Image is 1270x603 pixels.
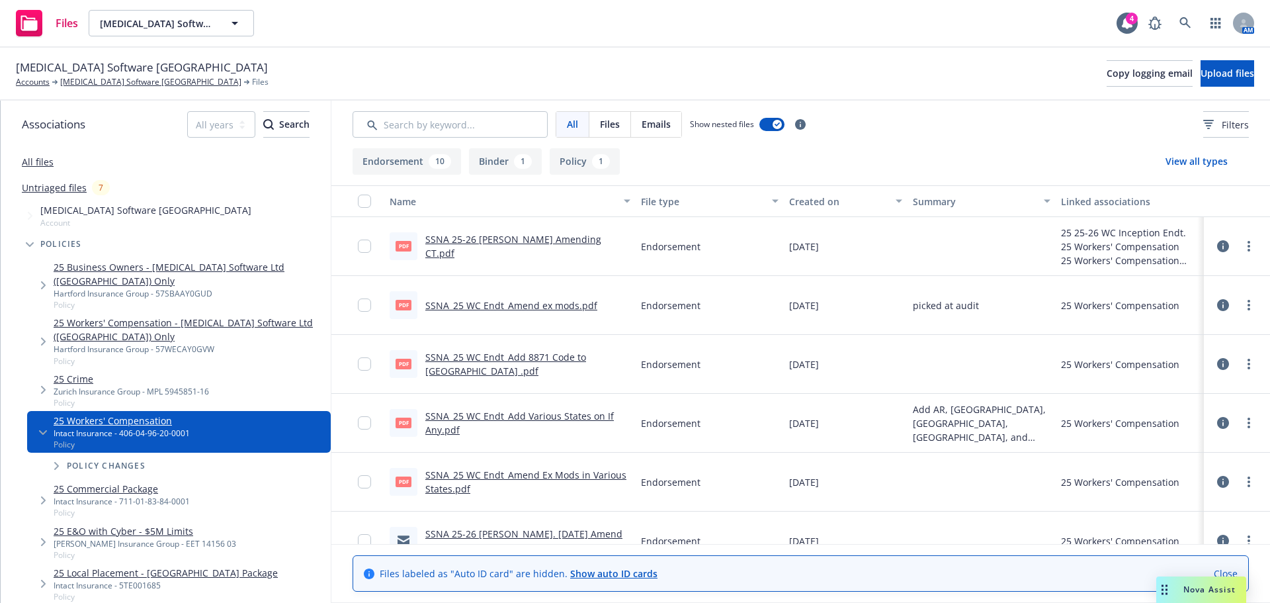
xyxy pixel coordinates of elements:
div: 25 Workers' Compensation [1061,475,1179,489]
span: [DATE] [789,534,819,548]
span: pdf [396,359,411,369]
a: more [1241,356,1257,372]
span: Files [600,117,620,131]
span: Policy [54,299,325,310]
input: Toggle Row Selected [358,240,371,253]
a: All files [22,156,54,168]
button: Upload files [1201,60,1254,87]
a: Close [1214,567,1238,580]
a: more [1241,533,1257,549]
div: Zurich Insurance Group - MPL 5945851-16 [54,386,209,397]
span: pdf [396,477,411,487]
a: SSNA_25 WC Endt_Amend Ex Mods in Various States.pdf [425,469,626,495]
span: Policy [54,591,278,602]
span: Endorsement [641,534,700,548]
span: Add AR, [GEOGRAPHIC_DATA], [GEOGRAPHIC_DATA], [GEOGRAPHIC_DATA], and [GEOGRAPHIC_DATA] on if any ... [913,402,1050,444]
div: Name [390,195,616,209]
button: Copy logging email [1107,60,1193,87]
span: [DATE] [789,357,819,371]
span: pdf [396,241,411,251]
a: 25 E&O with Cyber - $5M Limits [54,524,236,538]
span: Account [40,217,251,228]
div: Linked associations [1061,195,1199,209]
span: Files [56,18,78,28]
a: SSNA 25-26 [PERSON_NAME] Amending CT.pdf [425,233,601,259]
span: Show nested files [690,118,754,130]
input: Toggle Row Selected [358,299,371,312]
a: more [1241,297,1257,313]
div: 25 Workers' Compensation [1061,299,1179,312]
input: Toggle Row Selected [358,416,371,430]
span: All [567,117,578,131]
span: Files [252,76,269,88]
div: Intact Insurance - 5TE001685 [54,580,278,591]
a: 25 Crime [54,372,209,386]
a: Untriaged files [22,181,87,195]
input: Select all [358,195,371,208]
div: Hartford Insurance Group - 57WECAY0GVW [54,344,325,355]
button: Filters [1203,111,1249,138]
button: SearchSearch [263,111,310,138]
input: Search by keyword... [353,111,548,138]
a: Switch app [1203,10,1229,36]
div: Drag to move [1156,577,1173,603]
div: 25 Workers' Compensation [1061,357,1179,371]
div: File type [641,195,764,209]
div: Hartford Insurance Group - 57SBAAY0GUD [54,288,325,299]
span: [DATE] [789,475,819,489]
span: [DATE] [789,416,819,430]
span: [DATE] [789,240,819,254]
span: [DATE] [789,299,819,312]
span: [MEDICAL_DATA] Software [GEOGRAPHIC_DATA] [40,203,251,217]
div: Intact Insurance - 711-01-83-84-0001 [54,496,190,507]
a: Accounts [16,76,50,88]
span: picked at audit [913,299,979,312]
span: Upload files [1201,67,1254,79]
span: Nova Assist [1183,584,1236,595]
div: Summary [913,195,1036,209]
a: Show auto ID cards [570,567,657,580]
span: Policies [40,240,82,248]
input: Toggle Row Selected [358,475,371,488]
span: Filters [1222,118,1249,132]
div: 1 [514,154,532,169]
a: SSNA_25 WC Endt_Amend ex mods.pdf [425,299,597,312]
span: Policy changes [67,462,146,470]
button: Summary [908,185,1056,217]
a: more [1241,415,1257,431]
a: Report a Bug [1142,10,1168,36]
span: Endorsement [641,299,700,312]
button: Binder [469,148,542,175]
span: Policy [54,397,209,408]
span: Files labeled as "Auto ID card" are hidden. [380,567,657,580]
div: [PERSON_NAME] Insurance Group - EET 14156 03 [54,538,236,549]
div: Created on [789,195,888,209]
span: Copy logging email [1107,67,1193,79]
a: Search [1172,10,1199,36]
div: 25 Workers' Compensation [1061,240,1199,254]
a: 25 Workers' Compensation - [MEDICAL_DATA] Software Ltd ([GEOGRAPHIC_DATA]) Only [54,316,325,344]
a: more [1241,474,1257,490]
span: Emails [642,117,671,131]
a: Files [11,5,83,42]
input: Toggle Row Selected [358,534,371,547]
span: Policy [54,507,190,518]
span: pdf [396,418,411,428]
a: SSNA_25 WC Endt_Add 8871 Code to [GEOGRAPHIC_DATA] .pdf [425,351,586,377]
div: 25 Workers' Compensation [1061,534,1179,548]
button: Nova Assist [1156,577,1246,603]
button: Endorsement [353,148,461,175]
span: Policy [54,549,236,561]
div: 4 [1126,13,1138,24]
span: Filters [1203,118,1249,132]
a: more [1241,238,1257,254]
button: Policy [550,148,620,175]
div: Intact Insurance - 406-04-96-20-0001 [54,428,190,439]
div: 25 Workers' Compensation [1061,416,1179,430]
div: 10 [429,154,451,169]
span: pdf [396,300,411,310]
div: 7 [92,180,110,195]
button: View all types [1144,148,1249,175]
span: Policy [54,439,190,450]
span: Endorsement [641,416,700,430]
